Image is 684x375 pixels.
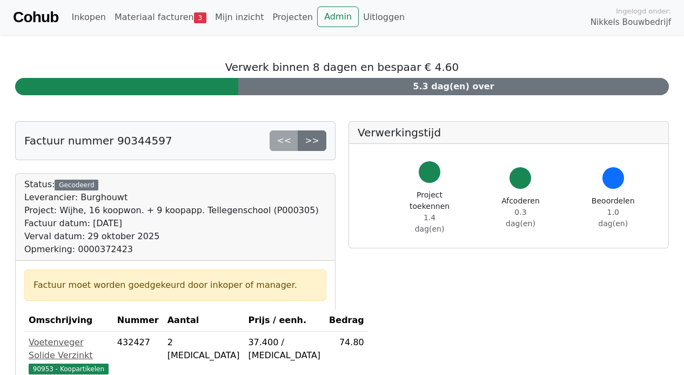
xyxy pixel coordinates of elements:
div: 2 [MEDICAL_DATA] [167,336,240,362]
span: 1.0 dag(en) [598,208,628,228]
th: Nummer [113,310,163,332]
a: Cohub [13,4,58,30]
th: Aantal [163,310,244,332]
th: Bedrag [325,310,368,332]
a: >> [298,130,326,151]
a: Materiaal facturen3 [110,6,211,28]
th: Omschrijving [24,310,113,332]
div: Leverancier: Burghouwt [24,191,319,204]
div: Factuur moet worden goedgekeurd door inkoper of manager. [33,279,317,292]
h5: Verwerk binnen 8 dagen en bespaar € 4.60 [15,61,669,74]
div: Opmerking: 0000372423 [24,243,319,256]
div: Factuur datum: [DATE] [24,217,319,230]
div: Status: [24,178,319,256]
div: Voetenveger Solide Verzinkt [29,336,109,362]
a: Admin [317,6,359,27]
span: Nikkels Bouwbedrijf [591,16,671,29]
a: Voetenveger Solide Verzinkt90953 - Koopartikelen [29,336,109,375]
a: Inkopen [67,6,110,28]
span: 1.4 dag(en) [415,213,445,233]
div: Gecodeerd [55,180,98,190]
th: Prijs / eenh. [244,310,325,332]
div: Project: Wijhe, 16 koopwon. + 9 koopapp. Tellegenschool (P000305) [24,204,319,217]
div: Beoordelen [592,195,635,229]
span: 0.3 dag(en) [506,208,535,228]
a: Projecten [268,6,317,28]
div: 5.3 dag(en) over [238,78,669,95]
div: Afcoderen [501,195,540,229]
span: 90953 - Koopartikelen [29,364,109,374]
span: 3 [194,12,206,23]
h5: Factuur nummer 90344597 [24,134,172,147]
h5: Verwerkingstijd [358,126,660,139]
a: Uitloggen [359,6,409,28]
span: Ingelogd onder: [616,6,671,16]
div: Project toekennen [410,189,450,235]
a: Mijn inzicht [211,6,269,28]
div: Verval datum: 29 oktober 2025 [24,230,319,243]
div: 37.400 / [MEDICAL_DATA] [248,336,320,362]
